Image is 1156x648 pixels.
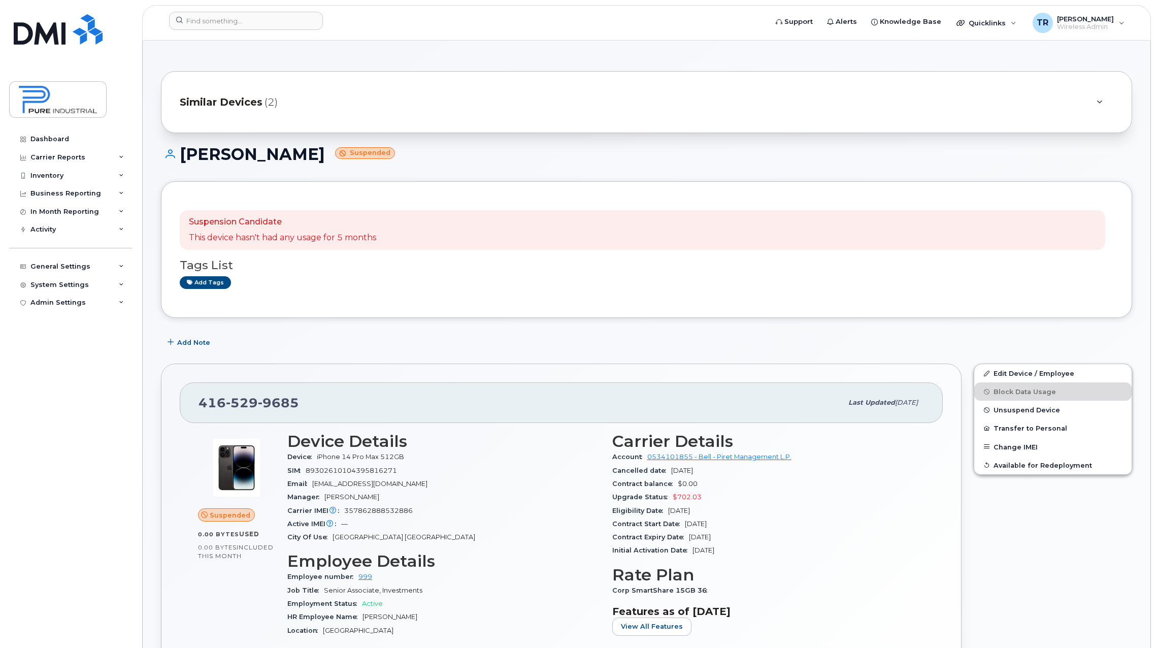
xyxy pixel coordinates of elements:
span: Device [287,453,317,461]
button: Add Note [161,333,219,351]
span: Available for Redeployment [994,461,1092,469]
h1: [PERSON_NAME] [161,145,1132,163]
span: Upgrade Status [612,493,673,501]
span: 89302610104395816271 [306,467,397,474]
span: [PERSON_NAME] [324,493,379,501]
span: 0.00 Bytes [198,544,237,551]
span: Carrier IMEI [287,507,344,514]
span: City Of Use [287,533,333,541]
span: Initial Activation Date [612,546,692,554]
span: 416 [199,395,299,410]
p: This device hasn't had any usage for 5 months [189,232,376,244]
span: [EMAIL_ADDRESS][DOMAIN_NAME] [312,480,427,488]
a: Add tags [180,276,231,289]
button: Block Data Usage [974,382,1132,401]
span: [GEOGRAPHIC_DATA] [323,627,393,634]
span: used [239,530,259,538]
span: Suspended [210,510,250,520]
span: [DATE] [692,546,714,554]
span: [DATE] [685,520,707,528]
span: Unsuspend Device [994,406,1060,414]
span: [DATE] [668,507,690,514]
span: [DATE] [895,399,918,406]
h3: Tags List [180,259,1113,272]
span: 529 [226,395,258,410]
span: Contract Start Date [612,520,685,528]
span: Cancelled date [612,467,671,474]
span: View All Features [621,622,683,631]
span: $0.00 [678,480,698,488]
span: included this month [198,543,274,560]
span: (2) [265,95,278,110]
span: Similar Devices [180,95,262,110]
span: — [341,520,348,528]
h3: Carrier Details [612,432,925,450]
span: Job Title [287,587,324,594]
span: 9685 [258,395,299,410]
a: 999 [358,573,372,580]
span: Employee number [287,573,358,580]
h3: Employee Details [287,552,600,570]
small: Suspended [335,147,395,159]
button: Available for Redeployment [974,456,1132,474]
span: Contract balance [612,480,678,488]
span: Add Note [177,338,210,347]
span: 0.00 Bytes [198,531,239,538]
span: Active IMEI [287,520,341,528]
span: Eligibility Date [612,507,668,514]
span: Manager [287,493,324,501]
span: Employment Status [287,600,362,607]
span: SIM [287,467,306,474]
span: Location [287,627,323,634]
h3: Device Details [287,432,600,450]
span: [GEOGRAPHIC_DATA] [GEOGRAPHIC_DATA] [333,533,475,541]
span: Email [287,480,312,488]
img: image20231002-3703462-by0d28.jpeg [206,437,267,498]
span: HR Employee Name [287,613,362,621]
span: 357862888532886 [344,507,413,514]
button: View All Features [612,618,691,636]
p: Suspension Candidate [189,216,376,228]
span: Contract Expiry Date [612,533,689,541]
h3: Features as of [DATE] [612,605,925,618]
span: Senior Associate, Investments [324,587,422,594]
span: iPhone 14 Pro Max 512GB [317,453,404,461]
span: $702.03 [673,493,702,501]
button: Transfer to Personal [974,419,1132,437]
a: 0534101855 - Bell - Piret Management L.P. [647,453,791,461]
span: Account [612,453,647,461]
a: Edit Device / Employee [974,364,1132,382]
button: Unsuspend Device [974,401,1132,419]
span: Active [362,600,383,607]
span: [DATE] [689,533,711,541]
span: [DATE] [671,467,693,474]
span: [PERSON_NAME] [362,613,417,621]
span: Last updated [848,399,895,406]
h3: Rate Plan [612,566,925,584]
span: Corp SmartShare 15GB 36 [612,587,712,594]
button: Change IMEI [974,438,1132,456]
